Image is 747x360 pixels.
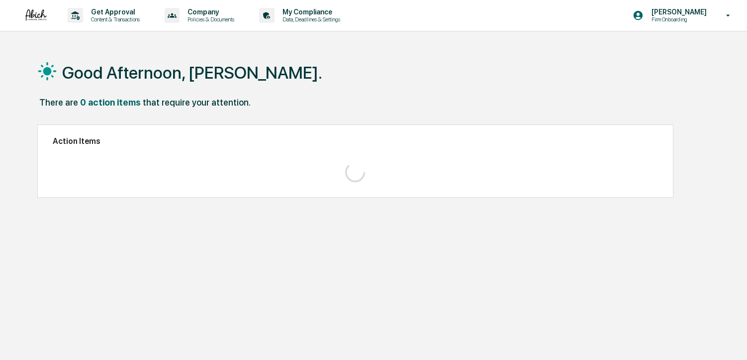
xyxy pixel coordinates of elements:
p: My Compliance [275,8,345,16]
p: Data, Deadlines & Settings [275,16,345,23]
p: Policies & Documents [180,16,239,23]
div: There are [39,97,78,108]
div: that require your attention. [143,97,251,108]
h2: Action Items [53,136,658,146]
div: 0 action items [80,97,141,108]
p: Content & Transactions [83,16,145,23]
p: Firm Onboarding [644,16,712,23]
img: logo [24,8,48,22]
p: Get Approval [83,8,145,16]
p: [PERSON_NAME] [644,8,712,16]
p: Company [180,8,239,16]
h1: Good Afternoon, [PERSON_NAME]. [62,63,322,83]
